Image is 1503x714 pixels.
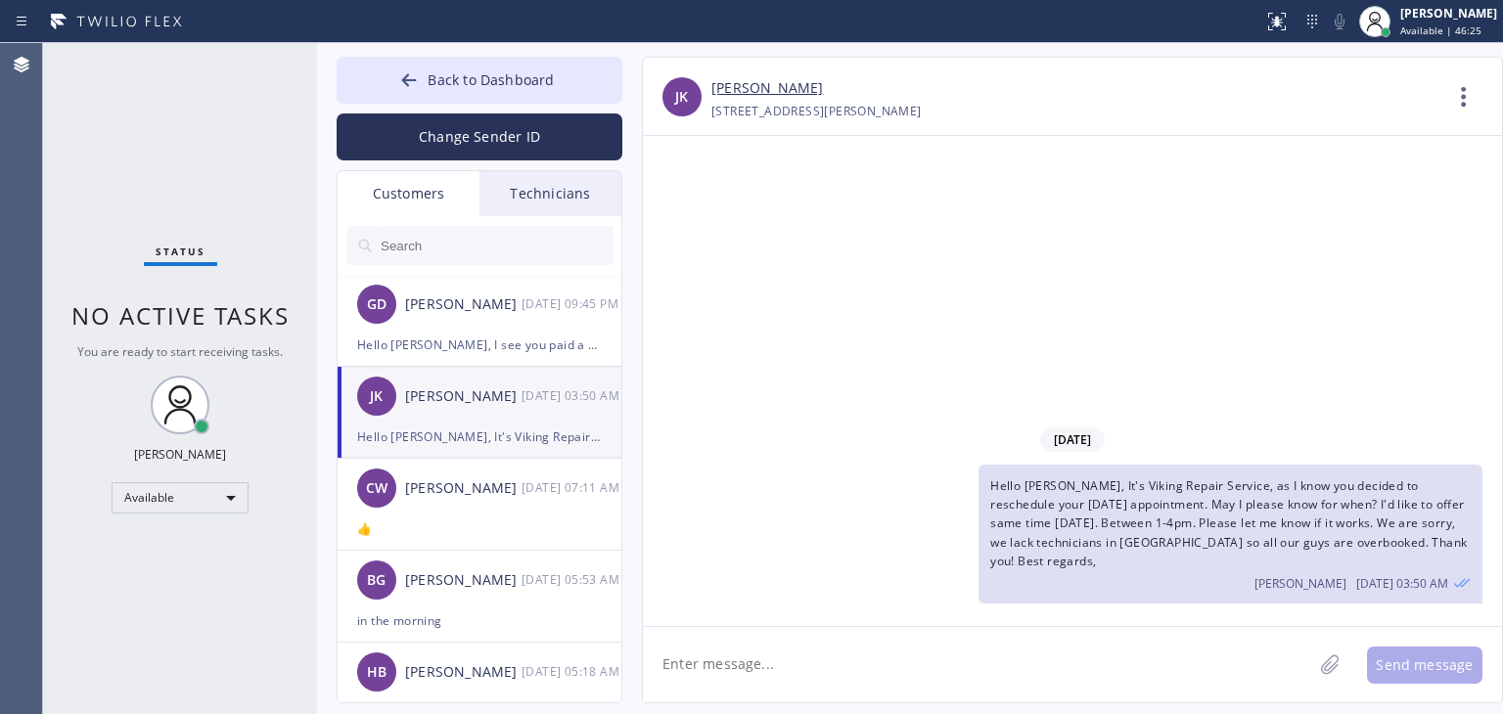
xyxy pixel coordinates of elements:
[134,446,226,463] div: [PERSON_NAME]
[1254,575,1346,592] span: [PERSON_NAME]
[675,86,688,109] span: JK
[428,70,554,89] span: Back to Dashboard
[405,569,522,592] div: [PERSON_NAME]
[357,334,602,356] div: Hello [PERSON_NAME], I see you paid a deposit and called us for parts ETA. It's 3-5 business days...
[522,292,623,315] div: 10/02/2025 9:45 AM
[71,299,290,332] span: No active tasks
[405,661,522,684] div: [PERSON_NAME]
[1326,8,1353,35] button: Mute
[77,343,283,360] span: You are ready to start receiving tasks.
[990,477,1467,569] span: Hello [PERSON_NAME], It's Viking Repair Service, as I know you decided to reschedule your [DATE] ...
[711,77,823,100] a: [PERSON_NAME]
[156,245,205,258] span: Status
[367,661,387,684] span: HB
[370,385,383,408] span: JK
[522,476,623,499] div: 10/01/2025 9:11 AM
[979,465,1482,603] div: 10/01/2025 9:50 AM
[1040,427,1105,452] span: [DATE]
[337,113,622,160] button: Change Sender ID
[357,425,602,448] div: Hello [PERSON_NAME], It's Viking Repair Service, as I know you decided to reschedule your [DATE] ...
[1400,23,1481,37] span: Available | 46:25
[357,517,602,540] div: 👍
[405,293,522,316] div: [PERSON_NAME]
[1400,5,1497,22] div: [PERSON_NAME]
[357,609,602,632] div: in the morning
[405,385,522,408] div: [PERSON_NAME]
[366,477,387,500] span: CW
[338,171,479,216] div: Customers
[405,477,522,500] div: [PERSON_NAME]
[367,569,386,592] span: BG
[522,660,623,683] div: 10/01/2025 9:18 AM
[367,293,387,316] span: GD
[379,226,614,265] input: Search
[522,568,623,591] div: 10/01/2025 9:53 AM
[337,57,622,104] button: Back to Dashboard
[1356,575,1448,592] span: [DATE] 03:50 AM
[711,100,922,122] div: [STREET_ADDRESS][PERSON_NAME]
[479,171,621,216] div: Technicians
[522,384,623,407] div: 10/01/2025 9:50 AM
[112,482,249,513] div: Available
[1367,647,1482,684] button: Send message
